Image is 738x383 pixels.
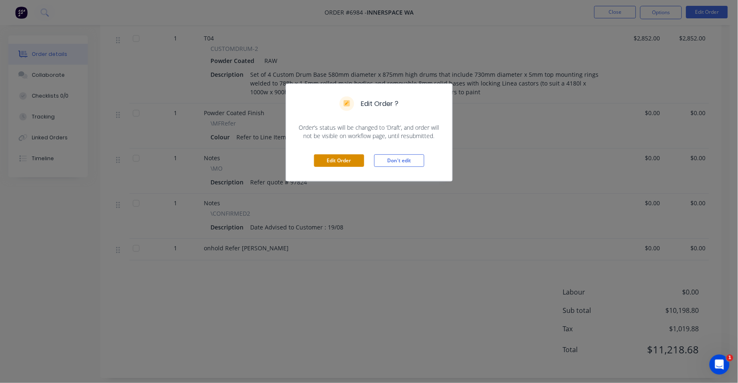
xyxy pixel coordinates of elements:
span: 1 [727,355,733,361]
button: Don't edit [374,154,424,167]
iframe: Intercom live chat [710,355,730,375]
h5: Edit Order ? [361,99,398,109]
span: Order’s status will be changed to ‘Draft’, and order will not be visible on workflow page, until ... [296,123,442,140]
button: Edit Order [314,154,364,167]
